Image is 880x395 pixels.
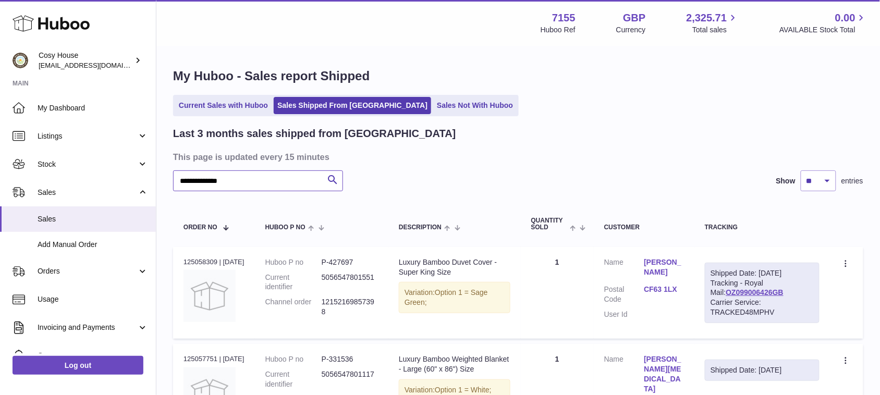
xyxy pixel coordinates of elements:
[265,273,322,292] dt: Current identifier
[604,285,644,304] dt: Postal Code
[521,247,594,339] td: 1
[552,11,576,25] strong: 7155
[433,97,517,114] a: Sales Not With Huboo
[399,354,510,374] div: Luxury Bamboo Weighted Blanket - Large (60" x 86") Size
[711,298,814,317] div: Carrier Service: TRACKED48MPHV
[711,365,814,375] div: Shipped Date: [DATE]
[265,369,322,389] dt: Current identifier
[604,310,644,319] dt: User Id
[644,257,684,277] a: [PERSON_NAME]
[184,270,236,322] img: no-photo.jpg
[604,224,684,231] div: Customer
[175,97,272,114] a: Current Sales with Huboo
[616,25,646,35] div: Currency
[531,217,567,231] span: Quantity Sold
[173,151,861,163] h3: This page is updated every 15 minutes
[623,11,645,25] strong: GBP
[644,354,684,394] a: [PERSON_NAME][MEDICAL_DATA]
[399,282,510,313] div: Variation:
[435,386,492,394] span: Option 1 = White;
[322,273,378,292] dd: 5056547801551
[38,131,137,141] span: Listings
[841,176,863,186] span: entries
[38,240,148,250] span: Add Manual Order
[265,257,322,267] dt: Huboo P no
[38,351,148,361] span: Cases
[265,224,305,231] span: Huboo P no
[711,268,814,278] div: Shipped Date: [DATE]
[705,224,820,231] div: Tracking
[705,263,820,323] div: Tracking - Royal Mail:
[265,297,322,317] dt: Channel order
[13,53,28,68] img: info@wholesomegoods.com
[38,214,148,224] span: Sales
[184,354,245,364] div: 125057751 | [DATE]
[604,257,644,280] dt: Name
[322,297,378,317] dd: 12152169857398
[173,127,456,141] h2: Last 3 months sales shipped from [GEOGRAPHIC_DATA]
[39,51,132,70] div: Cosy House
[38,188,137,197] span: Sales
[405,288,488,306] span: Option 1 = Sage Green;
[184,224,217,231] span: Order No
[322,354,378,364] dd: P-331536
[776,176,796,186] label: Show
[835,11,855,25] span: 0.00
[779,25,867,35] span: AVAILABLE Stock Total
[644,285,684,294] a: CF63 1LX
[38,323,137,332] span: Invoicing and Payments
[173,68,863,84] h1: My Huboo - Sales report Shipped
[687,11,739,35] a: 2,325.71 Total sales
[13,356,143,375] a: Log out
[726,288,784,297] a: OZ099006426GB
[322,369,378,389] dd: 5056547801117
[399,224,442,231] span: Description
[541,25,576,35] div: Huboo Ref
[39,61,153,69] span: [EMAIL_ADDRESS][DOMAIN_NAME]
[265,354,322,364] dt: Huboo P no
[692,25,739,35] span: Total sales
[184,257,245,267] div: 125058309 | [DATE]
[38,266,137,276] span: Orders
[399,257,510,277] div: Luxury Bamboo Duvet Cover - Super King Size
[274,97,431,114] a: Sales Shipped From [GEOGRAPHIC_DATA]
[779,11,867,35] a: 0.00 AVAILABLE Stock Total
[687,11,727,25] span: 2,325.71
[38,159,137,169] span: Stock
[38,294,148,304] span: Usage
[322,257,378,267] dd: P-427697
[38,103,148,113] span: My Dashboard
